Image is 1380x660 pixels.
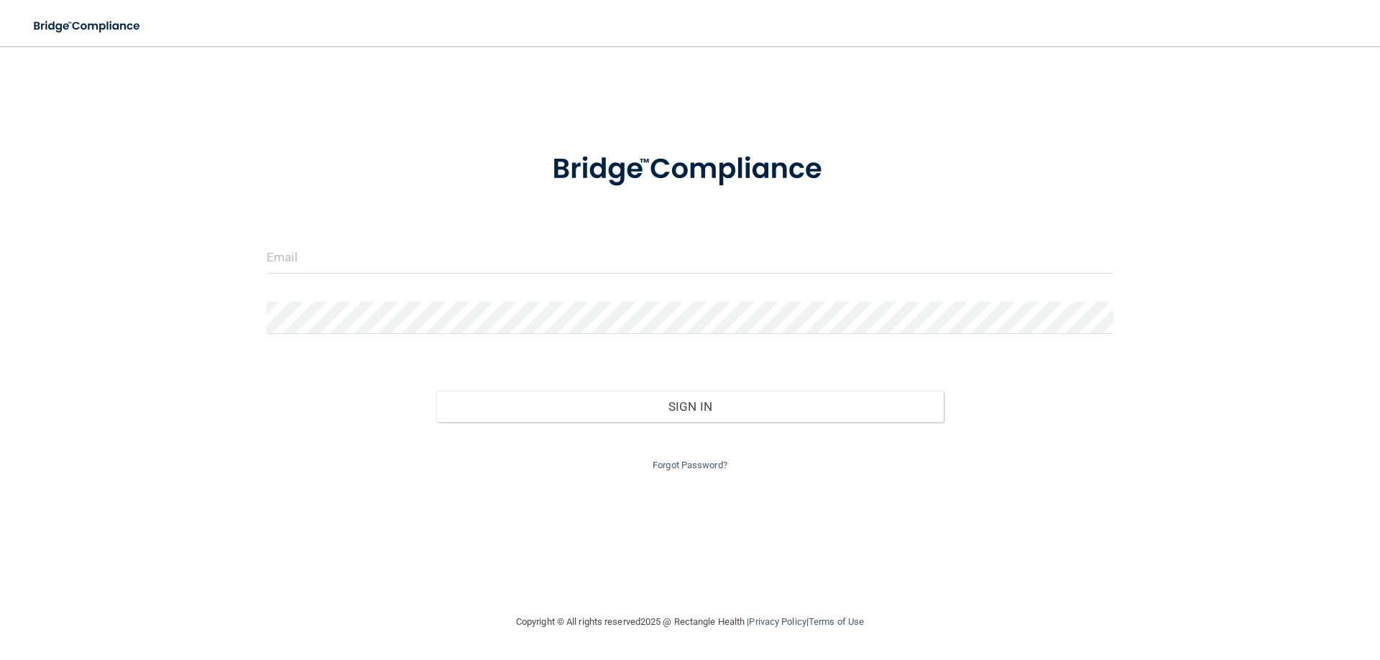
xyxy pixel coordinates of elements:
[809,616,864,627] a: Terms of Use
[436,391,944,422] button: Sign In
[653,460,727,470] a: Forgot Password?
[22,11,154,41] img: bridge_compliance_login_screen.278c3ca4.svg
[749,616,806,627] a: Privacy Policy
[428,599,952,645] div: Copyright © All rights reserved 2025 @ Rectangle Health | |
[267,241,1113,274] input: Email
[523,132,857,207] img: bridge_compliance_login_screen.278c3ca4.svg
